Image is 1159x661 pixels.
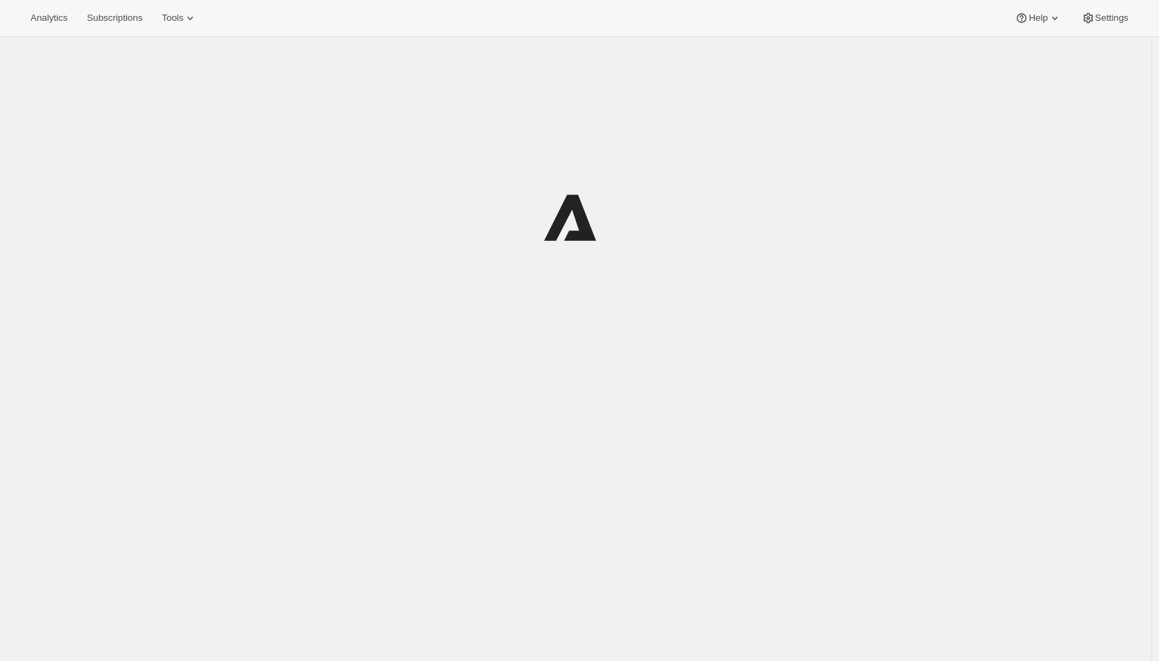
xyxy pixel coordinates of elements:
span: Help [1029,12,1047,24]
button: Help [1006,8,1069,28]
button: Settings [1073,8,1137,28]
span: Settings [1095,12,1128,24]
button: Tools [153,8,205,28]
span: Analytics [31,12,67,24]
button: Subscriptions [78,8,151,28]
button: Analytics [22,8,76,28]
span: Subscriptions [87,12,142,24]
span: Tools [162,12,183,24]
